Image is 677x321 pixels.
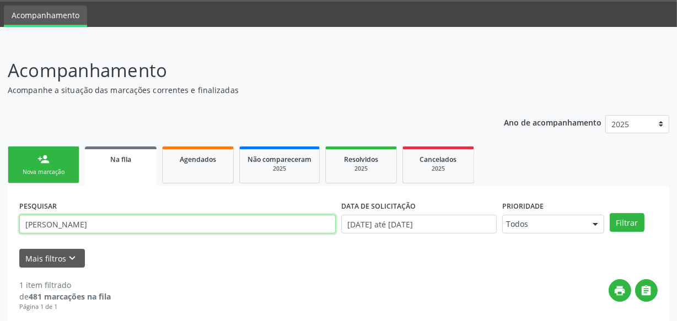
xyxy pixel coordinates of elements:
[609,279,631,302] button: print
[341,215,497,233] input: Selecione um intervalo
[8,84,471,96] p: Acompanhe a situação das marcações correntes e finalizadas
[635,279,658,302] button: 
[19,291,111,302] div: de
[8,57,471,84] p: Acompanhamento
[19,198,57,215] label: PESQUISAR
[504,115,601,129] p: Ano de acompanhamento
[16,168,71,176] div: Nova marcação
[19,249,85,268] button: Mais filtroskeyboard_arrow_down
[29,291,111,302] strong: 481 marcações na fila
[411,165,466,173] div: 2025
[4,6,87,27] a: Acompanhamento
[19,302,111,312] div: Página 1 de 1
[180,155,216,164] span: Agendados
[248,165,311,173] div: 2025
[110,155,131,164] span: Na fila
[37,153,50,165] div: person_add
[641,285,653,297] i: 
[67,252,79,264] i: keyboard_arrow_down
[341,198,416,215] label: DATA DE SOLICITAÇÃO
[19,279,111,291] div: 1 item filtrado
[248,155,311,164] span: Não compareceram
[344,155,378,164] span: Resolvidos
[19,215,336,233] input: Nome, CNS
[334,165,389,173] div: 2025
[614,285,626,297] i: print
[420,155,457,164] span: Cancelados
[502,198,544,215] label: Prioridade
[506,219,582,230] span: Todos
[610,213,644,232] button: Filtrar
